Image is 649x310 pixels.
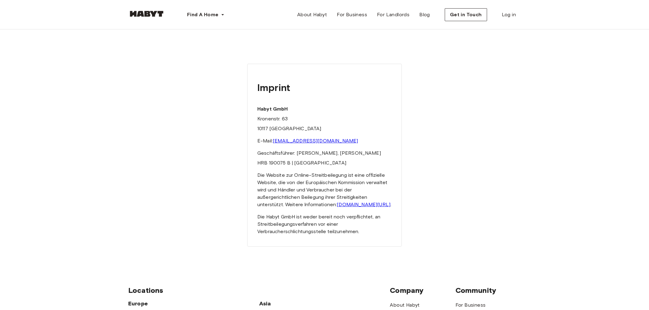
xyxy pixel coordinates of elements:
button: Find A Home [182,9,229,21]
button: Get in Touch [445,8,487,21]
span: Get in Touch [450,11,482,18]
a: [EMAIL_ADDRESS][DOMAIN_NAME] [273,138,358,144]
a: Log in [497,9,521,21]
p: 10117 [GEOGRAPHIC_DATA] [257,125,392,132]
a: For Landlords [372,9,414,21]
a: About Habyt [292,9,332,21]
a: For Business [332,9,372,21]
span: For Business [337,11,367,18]
p: E-Mail: [257,137,392,145]
p: Die Habyt GmbH ist weder bereit noch verpflichtet, an Streitbeilegungsverfahren vor einer Verbrau... [257,213,392,235]
p: Geschäftsführer: [PERSON_NAME], [PERSON_NAME] [257,149,392,157]
span: Asia [259,300,324,307]
p: Die Website zur Online-Streitbeilegung ist eine offizielle Website, die von der Europäischen Komm... [257,172,392,208]
a: Blog [414,9,435,21]
span: Europe [128,300,259,307]
p: HRB 190075 B | [GEOGRAPHIC_DATA] [257,159,392,167]
p: Kronenstr. 63 [257,115,392,123]
span: Community [455,286,521,295]
strong: Imprint [257,81,290,93]
a: About Habyt [390,301,420,309]
strong: Habyt GmbH [257,106,288,112]
span: Log in [502,11,516,18]
span: About Habyt [297,11,327,18]
span: Blog [419,11,430,18]
span: Company [390,286,455,295]
a: For Business [455,301,486,309]
a: [DOMAIN_NAME][URL] [337,202,390,207]
img: Habyt [128,11,165,17]
span: Locations [128,286,390,295]
span: Find A Home [187,11,218,18]
span: For Landlords [377,11,409,18]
